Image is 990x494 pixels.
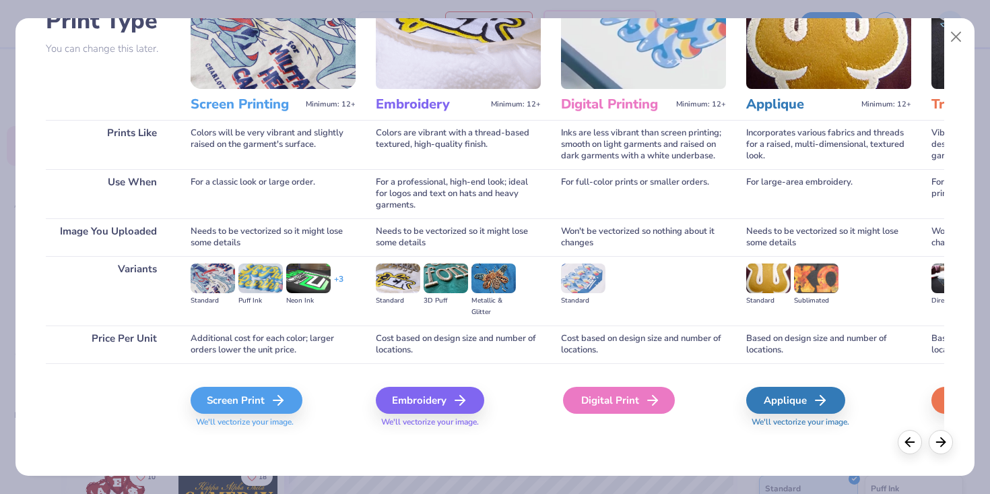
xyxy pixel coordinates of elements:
div: Direct-to-film [931,295,976,307]
div: Image You Uploaded [46,218,170,256]
div: For full-color prints or smaller orders. [561,169,726,218]
img: Puff Ink [238,264,283,293]
h3: Embroidery [376,96,486,113]
div: Cost based on design size and number of locations. [561,326,726,363]
div: For large-area embroidery. [746,169,911,218]
div: + 3 [334,274,343,297]
div: Based on design size and number of locations. [746,326,911,363]
img: Metallic & Glitter [471,264,516,293]
p: You can change this later. [46,43,170,55]
h3: Digital Printing [561,96,671,113]
div: Price Per Unit [46,326,170,363]
div: Screen Print [191,387,302,414]
div: Sublimated [794,295,838,307]
span: Minimum: 12+ [676,100,726,109]
span: We'll vectorize your image. [191,416,356,428]
div: Standard [746,295,791,307]
button: Close [944,24,969,50]
img: Standard [746,264,791,293]
img: Standard [376,264,420,293]
div: Standard [376,295,420,307]
div: Standard [191,295,235,307]
span: We'll vectorize your image. [746,416,911,428]
img: Sublimated [794,264,838,293]
div: For a professional, high-end look; ideal for logos and text on hats and heavy garments. [376,169,541,218]
span: We'll vectorize your image. [376,416,541,428]
div: Incorporates various fabrics and threads for a raised, multi-dimensional, textured look. [746,120,911,169]
img: Standard [191,264,235,293]
div: Colors will be very vibrant and slightly raised on the garment's surface. [191,120,356,169]
img: 3D Puff [424,264,468,293]
div: Digital Print [563,387,675,414]
span: Minimum: 12+ [861,100,911,109]
img: Direct-to-film [931,264,976,293]
div: Needs to be vectorized so it might lose some details [376,218,541,256]
div: Puff Ink [238,295,283,307]
div: Use When [46,169,170,218]
img: Standard [561,264,605,293]
h3: Screen Printing [191,96,300,113]
div: Colors are vibrant with a thread-based textured, high-quality finish. [376,120,541,169]
div: For a classic look or large order. [191,169,356,218]
div: Additional cost for each color; larger orders lower the unit price. [191,326,356,363]
div: Inks are less vibrant than screen printing; smooth on light garments and raised on dark garments ... [561,120,726,169]
div: Needs to be vectorized so it might lose some details [191,218,356,256]
div: Variants [46,256,170,326]
div: Neon Ink [286,295,331,307]
div: Needs to be vectorized so it might lose some details [746,218,911,256]
div: Won't be vectorized so nothing about it changes [561,218,726,256]
div: Embroidery [376,387,484,414]
div: Standard [561,295,605,307]
div: Metallic & Glitter [471,295,516,318]
div: Cost based on design size and number of locations. [376,326,541,363]
div: Applique [746,387,845,414]
div: 3D Puff [424,295,468,307]
span: Minimum: 12+ [491,100,541,109]
h3: Applique [746,96,856,113]
span: Minimum: 12+ [306,100,356,109]
img: Neon Ink [286,264,331,293]
div: Prints Like [46,120,170,169]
